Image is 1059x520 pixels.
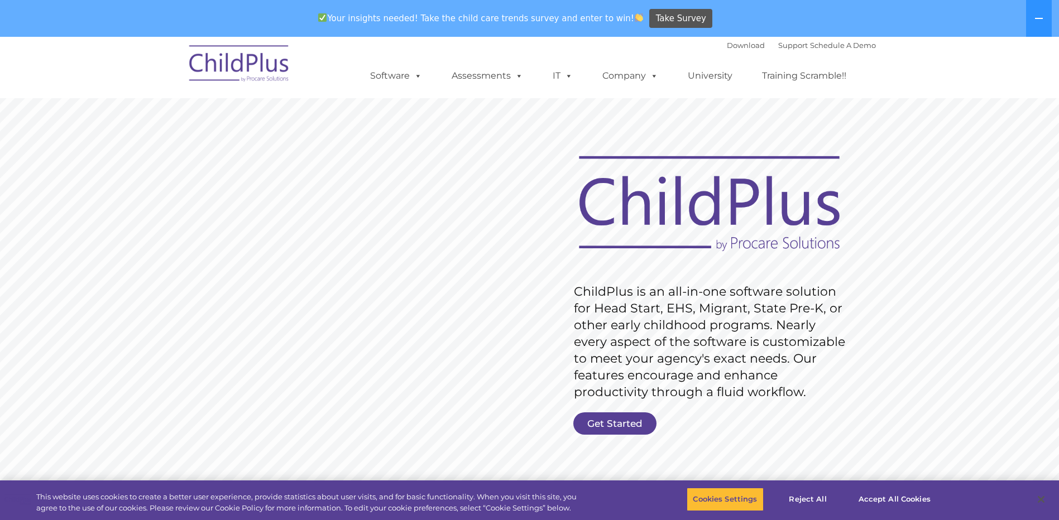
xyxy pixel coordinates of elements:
img: 👏 [635,13,643,22]
div: This website uses cookies to create a better user experience, provide statistics about user visit... [36,492,582,513]
img: ✅ [318,13,327,22]
span: Take Survey [656,9,706,28]
a: IT [542,65,584,87]
span: Your insights needed! Take the child care trends survey and enter to win! [314,7,648,29]
a: Download [727,41,765,50]
button: Close [1029,487,1053,512]
a: Get Started [573,412,657,435]
img: ChildPlus by Procare Solutions [184,37,295,93]
button: Reject All [773,488,843,511]
a: Take Survey [649,9,712,28]
button: Accept All Cookies [852,488,937,511]
a: Software [359,65,433,87]
a: Support [778,41,808,50]
font: | [727,41,876,50]
a: Schedule A Demo [810,41,876,50]
button: Cookies Settings [687,488,763,511]
a: University [677,65,744,87]
a: Company [591,65,669,87]
a: Assessments [440,65,534,87]
rs-layer: ChildPlus is an all-in-one software solution for Head Start, EHS, Migrant, State Pre-K, or other ... [574,283,851,401]
a: Training Scramble!! [751,65,857,87]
